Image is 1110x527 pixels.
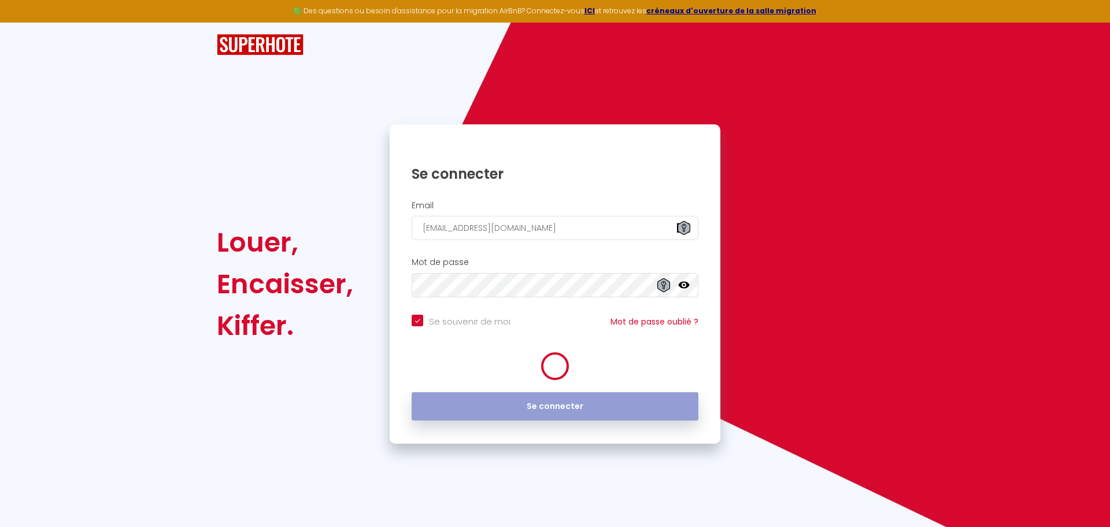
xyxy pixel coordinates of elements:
[412,392,698,421] button: Se connecter
[412,257,698,267] h2: Mot de passe
[217,263,353,305] div: Encaisser,
[217,222,353,263] div: Louer,
[412,216,698,240] input: Ton Email
[412,201,698,211] h2: Email
[217,34,304,56] img: SuperHote logo
[610,316,698,327] a: Mot de passe oublié ?
[9,5,44,39] button: Ouvrir le widget de chat LiveChat
[217,305,353,347] div: Kiffer.
[646,6,816,16] a: créneaux d'ouverture de la salle migration
[412,165,698,183] h1: Se connecter
[584,6,595,16] a: ICI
